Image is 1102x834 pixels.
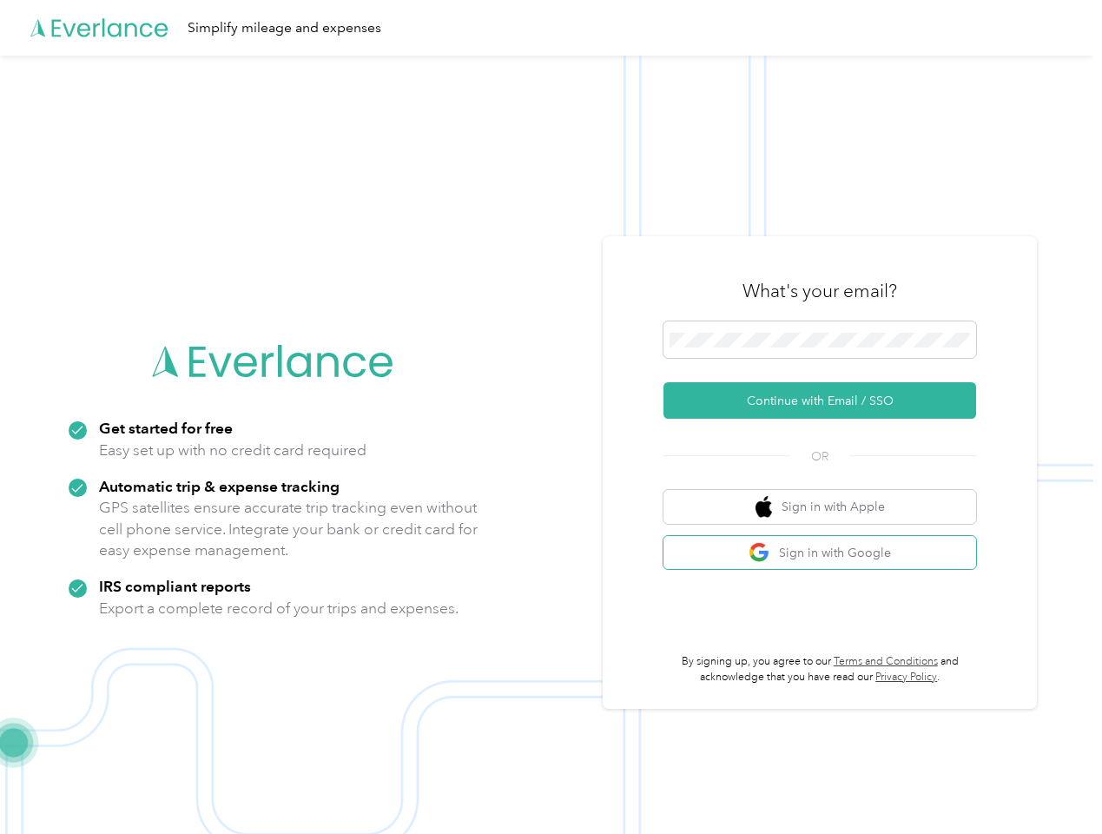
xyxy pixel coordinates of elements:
[756,496,773,518] img: apple logo
[789,447,850,466] span: OR
[99,419,233,437] strong: Get started for free
[99,577,251,595] strong: IRS compliant reports
[834,655,938,668] a: Terms and Conditions
[188,17,381,39] div: Simplify mileage and expenses
[663,536,976,570] button: google logoSign in with Google
[663,654,976,685] p: By signing up, you agree to our and acknowledge that you have read our .
[99,598,459,619] p: Export a complete record of your trips and expenses.
[742,279,897,303] h3: What's your email?
[749,542,770,564] img: google logo
[99,440,366,461] p: Easy set up with no credit card required
[99,477,340,495] strong: Automatic trip & expense tracking
[99,497,478,561] p: GPS satellites ensure accurate trip tracking even without cell phone service. Integrate your bank...
[663,382,976,419] button: Continue with Email / SSO
[663,490,976,524] button: apple logoSign in with Apple
[875,671,937,684] a: Privacy Policy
